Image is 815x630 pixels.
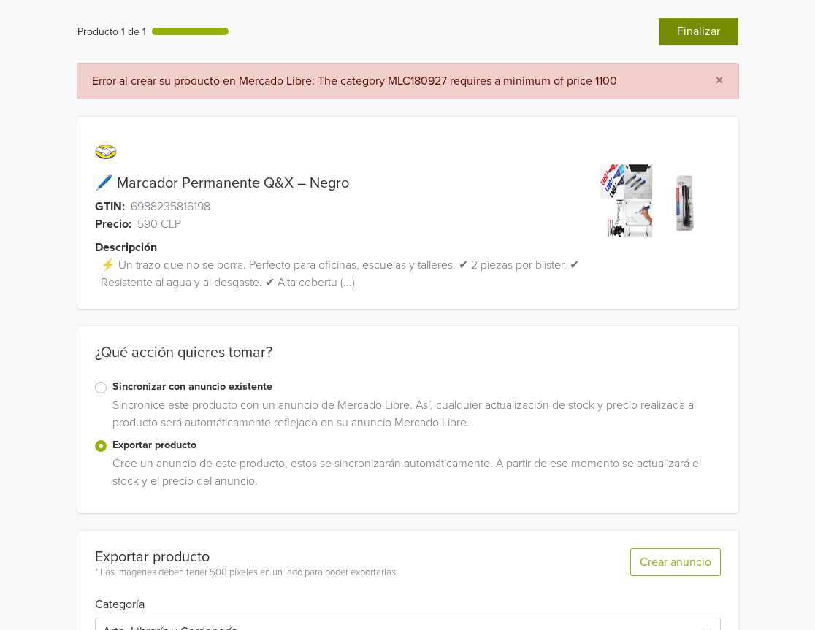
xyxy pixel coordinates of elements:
div: Error al crear su producto en Mercado Libre: The category MLC180927 requires a minimum of price 1100 [92,72,692,90]
span: GTIN: [95,198,125,215]
h6: Categoría [95,580,721,612]
span: Descripción [95,239,157,256]
div: Exportar producto [95,548,398,566]
img: product_image [600,146,711,256]
div: * Las imágenes deben tener 500 píxeles en un lado para poder exportarlas. [95,566,398,580]
a: 🖊️ Marcador Permanente Q&X – Negro [95,174,349,192]
span: ⚡ Un trazo que no se borra. Perfecto para oficinas, escuelas y talleres. ✔ 2 piezas por blister. ... [101,256,591,291]
div: Producto 1 de 1 [77,24,146,39]
div: Cree un anuncio de este producto, estos se sincronizarán automáticamente. A partir de ese momento... [107,455,721,496]
button: Crear anuncio [630,548,721,576]
label: Exportar producto [112,437,721,453]
button: Finalizar [659,18,738,45]
label: Sincronizar con anuncio existente [112,379,721,395]
div: Sincronice este producto con un anuncio de Mercado Libre. Así, cualquier actualización de stock y... [107,396,721,437]
div: ¿Qué acción quieres tomar? [77,344,738,379]
span: Precio: [95,215,131,233]
span: × [715,70,724,91]
button: Close [700,64,738,99]
span: 6988235816198 [131,198,210,215]
span: 590 CLP [137,215,181,233]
